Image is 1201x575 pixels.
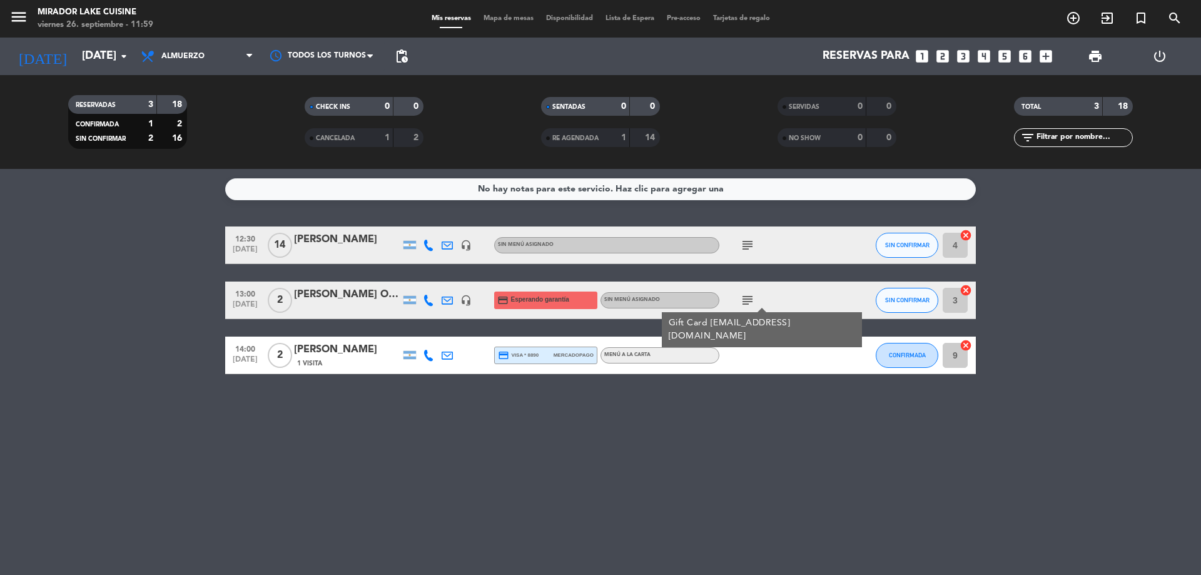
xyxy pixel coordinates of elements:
[876,288,938,313] button: SIN CONFIRMAR
[230,286,261,300] span: 13:00
[230,231,261,245] span: 12:30
[955,48,971,64] i: looks_3
[650,102,657,111] strong: 0
[621,102,626,111] strong: 0
[554,351,594,359] span: mercadopago
[230,355,261,370] span: [DATE]
[1021,104,1041,110] span: TOTAL
[172,134,185,143] strong: 16
[394,49,409,64] span: pending_actions
[996,48,1013,64] i: looks_5
[886,133,894,142] strong: 0
[76,102,116,108] span: RESERVADAS
[76,136,126,142] span: SIN CONFIRMAR
[540,15,599,22] span: Disponibilidad
[38,6,153,19] div: Mirador Lake Cuisine
[889,352,926,359] span: CONFIRMADA
[460,240,472,251] i: headset_mic
[9,8,28,31] button: menu
[976,48,992,64] i: looks_4
[316,135,355,141] span: CANCELADA
[177,120,185,128] strong: 2
[230,341,261,355] span: 14:00
[413,133,421,142] strong: 2
[38,19,153,31] div: viernes 26. septiembre - 11:59
[116,49,131,64] i: arrow_drop_down
[148,120,153,128] strong: 1
[294,342,400,358] div: [PERSON_NAME]
[552,135,599,141] span: RE AGENDADA
[789,135,821,141] span: NO SHOW
[172,100,185,109] strong: 18
[498,242,554,247] span: Sin menú asignado
[1017,48,1033,64] i: looks_6
[858,133,863,142] strong: 0
[511,295,569,305] span: Esperando garantía
[740,293,755,308] i: subject
[1038,48,1054,64] i: add_box
[823,50,910,63] span: Reservas para
[425,15,477,22] span: Mis reservas
[9,8,28,26] i: menu
[1100,11,1115,26] i: exit_to_app
[885,242,930,248] span: SIN CONFIRMAR
[960,339,972,352] i: cancel
[604,297,660,302] span: Sin menú asignado
[498,350,539,361] span: visa * 8890
[294,232,400,248] div: [PERSON_NAME]
[960,284,972,297] i: cancel
[661,15,707,22] span: Pre-acceso
[478,182,724,196] div: No hay notas para este servicio. Haz clic para agregar una
[76,121,119,128] span: CONFIRMADA
[885,297,930,303] span: SIN CONFIRMAR
[645,133,657,142] strong: 14
[740,238,755,253] i: subject
[707,15,776,22] span: Tarjetas de regalo
[960,229,972,242] i: cancel
[669,317,856,343] div: Gift Card [EMAIL_ADDRESS][DOMAIN_NAME]
[1035,131,1132,145] input: Filtrar por nombre...
[316,104,350,110] span: CHECK INS
[876,233,938,258] button: SIN CONFIRMAR
[230,300,261,315] span: [DATE]
[1152,49,1167,64] i: power_settings_new
[552,104,585,110] span: SENTADAS
[148,100,153,109] strong: 3
[914,48,930,64] i: looks_one
[789,104,819,110] span: SERVIDAS
[1167,11,1182,26] i: search
[604,352,651,357] span: MENÚ A LA CARTA
[161,52,205,61] span: Almuerzo
[876,343,938,368] button: CONFIRMADA
[1127,38,1192,75] div: LOG OUT
[230,245,261,260] span: [DATE]
[477,15,540,22] span: Mapa de mesas
[599,15,661,22] span: Lista de Espera
[294,287,400,303] div: [PERSON_NAME] O'[PERSON_NAME]
[858,102,863,111] strong: 0
[935,48,951,64] i: looks_two
[460,295,472,306] i: headset_mic
[886,102,894,111] strong: 0
[385,102,390,111] strong: 0
[148,134,153,143] strong: 2
[268,288,292,313] span: 2
[268,233,292,258] span: 14
[1118,102,1130,111] strong: 18
[621,133,626,142] strong: 1
[1020,130,1035,145] i: filter_list
[268,343,292,368] span: 2
[9,43,76,70] i: [DATE]
[1133,11,1148,26] i: turned_in_not
[297,359,322,369] span: 1 Visita
[498,350,509,361] i: credit_card
[1088,49,1103,64] span: print
[1094,102,1099,111] strong: 3
[497,295,509,306] i: credit_card
[1066,11,1081,26] i: add_circle_outline
[385,133,390,142] strong: 1
[413,102,421,111] strong: 0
